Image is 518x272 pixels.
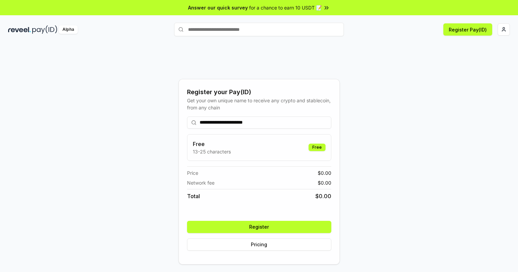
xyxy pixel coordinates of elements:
[187,179,215,186] span: Network fee
[187,192,200,200] span: Total
[8,25,31,34] img: reveel_dark
[187,238,331,251] button: Pricing
[318,179,331,186] span: $ 0.00
[188,4,248,11] span: Answer our quick survey
[187,169,198,176] span: Price
[443,23,492,36] button: Register Pay(ID)
[309,144,326,151] div: Free
[187,221,331,233] button: Register
[59,25,78,34] div: Alpha
[187,87,331,97] div: Register your Pay(ID)
[193,148,231,155] p: 13-25 characters
[318,169,331,176] span: $ 0.00
[193,140,231,148] h3: Free
[32,25,57,34] img: pay_id
[187,97,331,111] div: Get your own unique name to receive any crypto and stablecoin, from any chain
[249,4,322,11] span: for a chance to earn 10 USDT 📝
[315,192,331,200] span: $ 0.00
